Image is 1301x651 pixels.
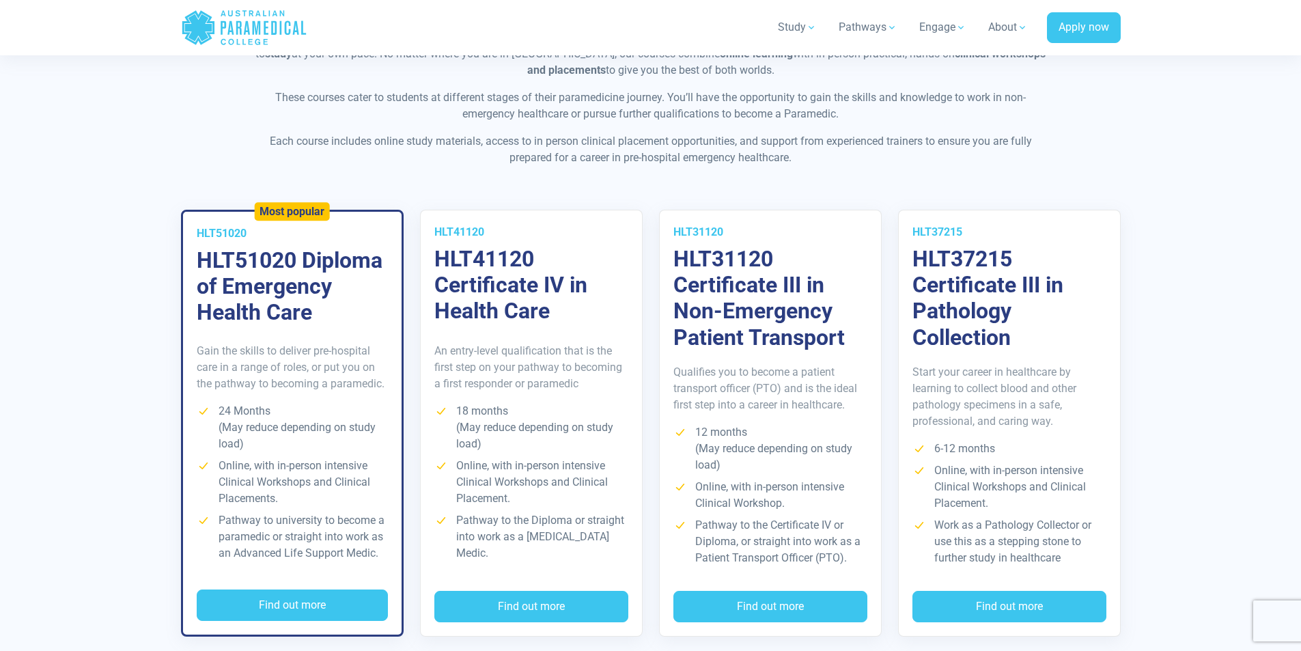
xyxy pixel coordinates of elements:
li: Pathway to university to become a paramedic or straight into work as an Advanced Life Support Medic. [197,512,388,562]
button: Find out more [912,591,1106,622]
button: Find out more [673,591,867,622]
p: Qualifies you to become a patient transport officer (PTO) and is the ideal first step into a care... [673,364,867,413]
li: 6-12 months [912,441,1106,457]
h3: HLT37215 Certificate III in Pathology Collection [912,246,1106,351]
h5: Most popular [260,205,324,218]
span: HLT51020 [197,227,247,240]
li: Pathway to the Diploma or straight into work as a [MEDICAL_DATA] Medic. [434,512,628,562]
a: Apply now [1047,12,1121,44]
button: Find out more [434,591,628,622]
p: Start your career in healthcare by learning to collect blood and other pathology specimens in a s... [912,364,1106,430]
a: Most popular HLT51020 HLT51020 Diploma of Emergency Health Care Gain the skills to deliver pre-ho... [181,210,404,637]
li: Online, with in-person intensive Clinical Workshops and Clinical Placements. [197,458,388,507]
span: HLT31120 [673,225,723,238]
strong: clinical workshops and placements [527,47,1046,77]
li: Online, with in-person intensive Clinical Workshops and Clinical Placement. [912,462,1106,512]
a: HLT41120 HLT41120 Certificate IV in Health Care An entry-level qualification that is the first st... [420,210,643,637]
li: Online, with in-person intensive Clinical Workshops and Clinical Placement. [434,458,628,507]
button: Find out more [197,590,388,621]
a: Study [770,8,825,46]
p: These courses cater to students at different stages of their paramedicine journey. You’ll have th... [251,89,1050,122]
li: 24 Months (May reduce depending on study load) [197,403,388,452]
li: Online, with in-person intensive Clinical Workshop. [673,479,867,512]
p: Each course includes online study materials, access to in person clinical placement opportunities... [251,133,1050,166]
h3: HLT31120 Certificate III in Non-Emergency Patient Transport [673,246,867,351]
li: 12 months (May reduce depending on study load) [673,424,867,473]
p: An entry-level qualification that is the first step on your pathway to becoming a first responder... [434,343,628,392]
a: Pathways [830,8,906,46]
span: HLT37215 [912,225,962,238]
li: 18 months (May reduce depending on study load) [434,403,628,452]
h3: HLT51020 Diploma of Emergency Health Care [197,247,388,326]
span: HLT41120 [434,225,484,238]
a: Engage [911,8,975,46]
strong: online learning [720,47,793,60]
h3: HLT41120 Certificate IV in Health Care [434,246,628,324]
a: HLT31120 HLT31120 Certificate III in Non-Emergency Patient Transport Qualifies you to become a pa... [659,210,882,637]
a: Australian Paramedical College [181,5,307,50]
p: Gain the skills to deliver pre-hospital care in a range of roles, or put you on the pathway to be... [197,343,388,392]
li: Pathway to the Certificate IV or Diploma, or straight into work as a Patient Transport Officer (P... [673,517,867,566]
li: Work as a Pathology Collector or use this as a stepping stone to further study in healthcare [912,517,1106,566]
a: About [980,8,1036,46]
a: HLT37215 HLT37215 Certificate III in Pathology Collection Start your career in healthcare by lear... [898,210,1121,637]
strong: study [265,47,292,60]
